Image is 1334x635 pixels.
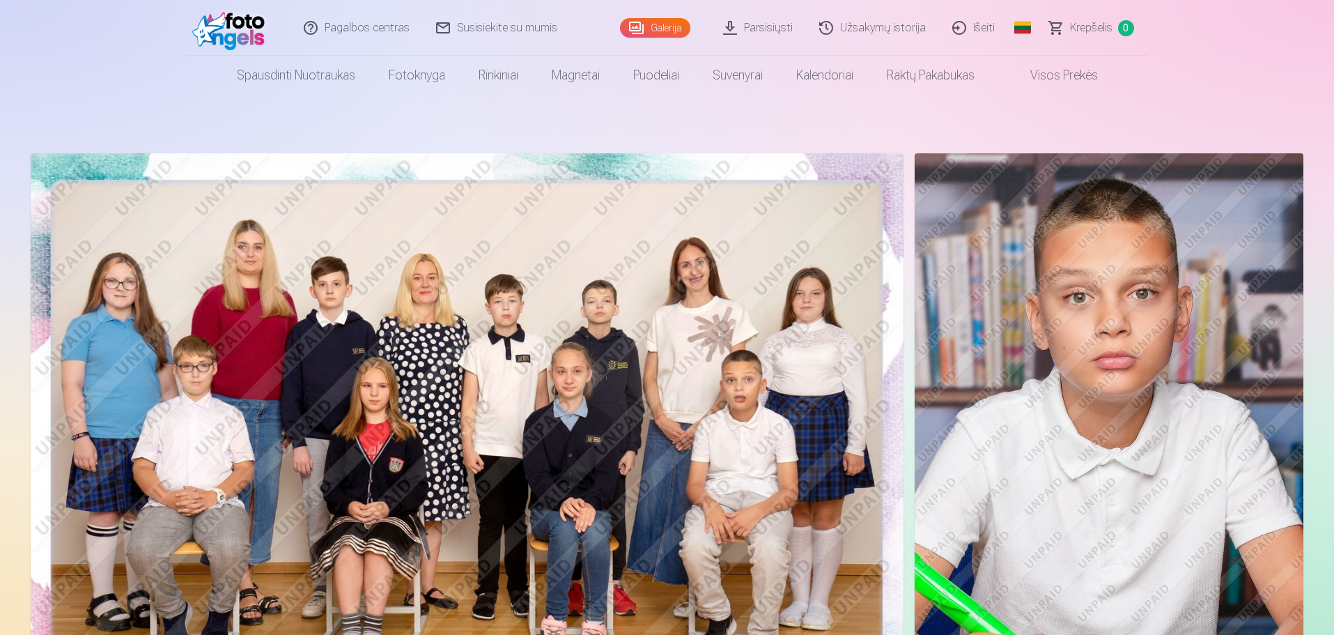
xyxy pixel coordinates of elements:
[220,56,372,95] a: Spausdinti nuotraukas
[192,6,272,50] img: /fa2
[1070,20,1112,36] span: Krepšelis
[870,56,991,95] a: Raktų pakabukas
[620,18,690,38] a: Galerija
[1118,20,1134,36] span: 0
[616,56,696,95] a: Puodeliai
[696,56,780,95] a: Suvenyrai
[535,56,616,95] a: Magnetai
[780,56,870,95] a: Kalendoriai
[462,56,535,95] a: Rinkiniai
[372,56,462,95] a: Fotoknyga
[991,56,1115,95] a: Visos prekės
